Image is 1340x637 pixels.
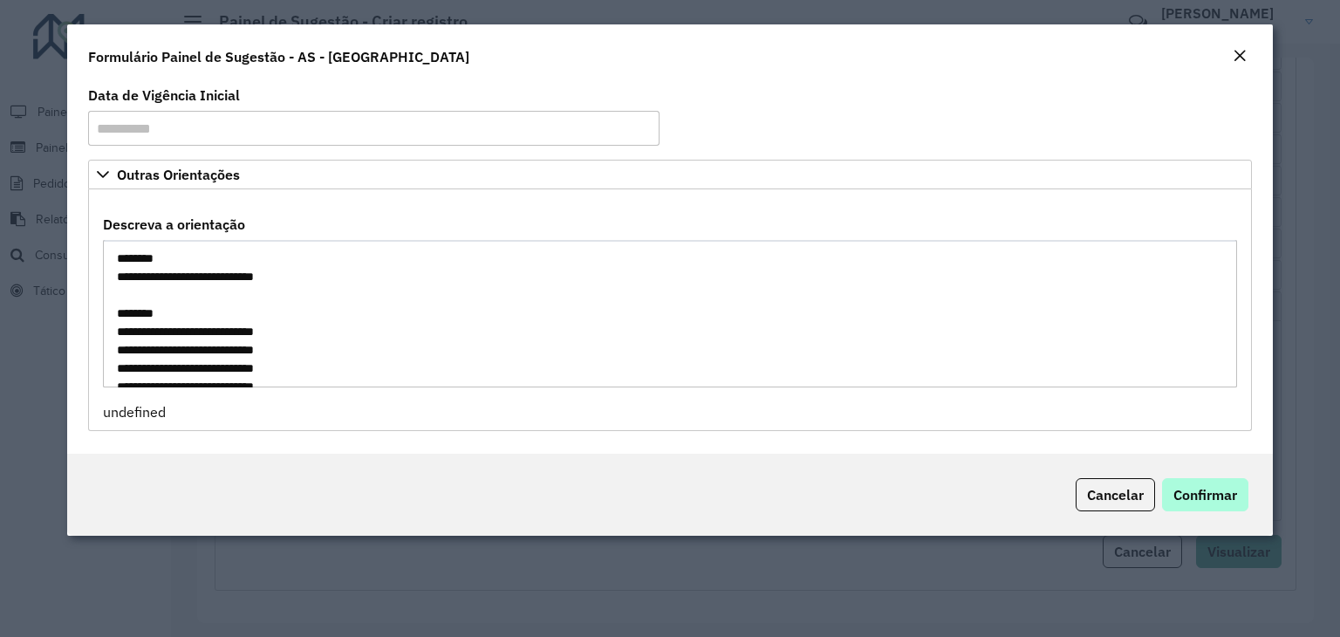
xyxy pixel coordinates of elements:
[1173,486,1237,503] span: Confirmar
[103,214,245,235] label: Descreva a orientação
[88,85,240,106] label: Data de Vigência Inicial
[88,189,1252,431] div: Outras Orientações
[1087,486,1144,503] span: Cancelar
[1233,49,1247,63] em: Fechar
[88,160,1252,189] a: Outras Orientações
[1162,478,1248,511] button: Confirmar
[88,46,469,67] h4: Formulário Painel de Sugestão - AS - [GEOGRAPHIC_DATA]
[117,168,240,182] span: Outras Orientações
[1227,45,1252,68] button: Close
[1076,478,1155,511] button: Cancelar
[103,403,166,421] span: undefined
